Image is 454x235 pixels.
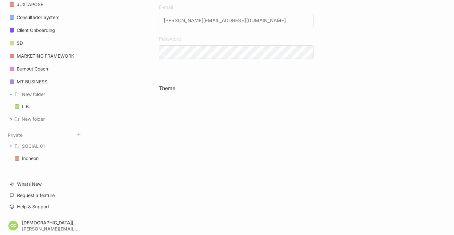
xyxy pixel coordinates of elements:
div: Private [6,138,84,167]
a: L.B. [11,100,84,113]
div: SD [6,37,84,50]
a: Request a feature [6,189,84,202]
a: Help & Support [6,201,84,213]
div: Consultador System [6,11,84,24]
div: Consultador System [17,14,59,21]
a: Consultador System [6,11,84,23]
div: New folder [6,113,84,125]
div: New folder [22,115,45,123]
a: Incheon [11,152,84,164]
a: Client Onboarding [6,24,84,36]
div: Burnout Coach [17,65,48,73]
div: New folder [6,89,84,100]
div: Client Onboarding [17,26,55,34]
label: E-mail [159,4,314,11]
div: L.B. [22,103,30,110]
div: New folder [22,90,45,98]
a: Burnout Coach [6,63,84,75]
div: [PERSON_NAME][EMAIL_ADDRESS][DOMAIN_NAME] [22,226,79,231]
div: [DEMOGRAPHIC_DATA][PERSON_NAME] [22,220,79,225]
div: Client Onboarding [6,24,84,37]
label: Password [159,35,314,43]
div: JUXTAPOSE [17,1,43,8]
a: MT BUSINESS [6,76,84,88]
div: Incheon [22,155,39,162]
a: Whats New [6,178,84,190]
div: SOCIAL 01 [22,142,45,150]
div: SD [17,39,23,47]
div: Incheon [11,152,84,165]
a: MARKETING FRAMEWORK [6,50,84,62]
button: Private [8,132,23,138]
div: SOCIAL 01 [6,140,84,152]
h3: Theme [159,85,386,92]
div: MARKETING FRAMEWORK [17,52,74,60]
div: MT BUSINESS [17,78,47,86]
div: CC [8,221,18,230]
a: SD [6,37,84,49]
